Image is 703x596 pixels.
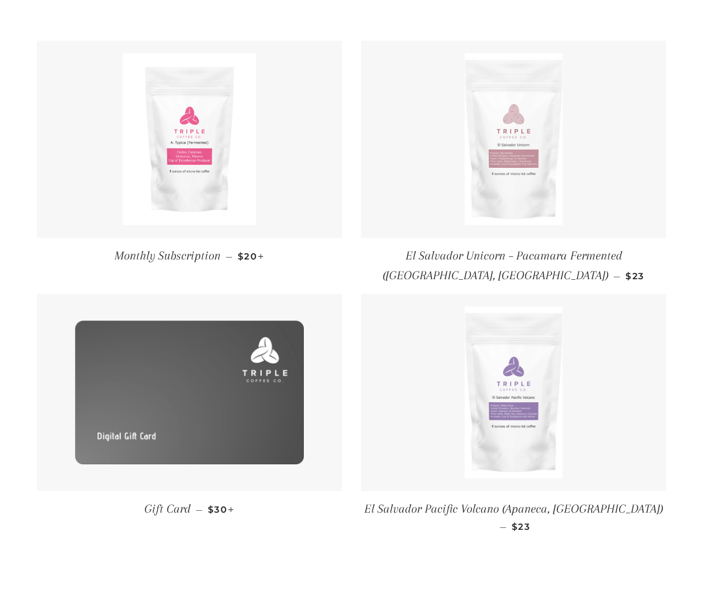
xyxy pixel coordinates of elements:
[123,53,257,225] img: Monthly Subscription
[625,270,644,282] span: $23
[37,491,342,527] a: Gift Card — $30
[226,251,233,262] span: —
[238,251,264,262] span: $20
[361,491,666,543] a: El Salvador Pacific Volcano (Apaneca, [GEOGRAPHIC_DATA]) — $23
[361,238,666,295] a: El Salvador Unicorn – Pacamara Fermented ([GEOGRAPHIC_DATA], [GEOGRAPHIC_DATA]) — $23
[37,238,342,274] a: Monthly Subscription — $20
[75,321,304,465] img: Gift Card-Gift Card-Triple Coffee Co.
[383,249,622,282] span: El Salvador Unicorn – Pacamara Fermented ([GEOGRAPHIC_DATA], [GEOGRAPHIC_DATA])
[512,521,530,532] span: $23
[208,504,235,515] span: $30
[361,41,666,238] a: El Salvador Unicorn – Pacamara Fermented (Chalatenango, El Salvador)
[364,502,663,516] span: El Salvador Pacific Volcano (Apaneca, [GEOGRAPHIC_DATA])
[500,521,507,532] span: —
[465,53,563,225] img: El Salvador Unicorn – Pacamara Fermented (Chalatenango, El Salvador)
[361,294,666,491] a: El Salvador Pacific Volcano (Apaneca, El Salvador)
[613,270,620,282] span: —
[196,504,203,515] span: —
[114,249,221,263] span: Monthly Subscription
[37,41,342,238] a: Monthly Subscription
[465,307,563,478] img: El Salvador Pacific Volcano (Apaneca, El Salvador)
[37,294,342,491] a: Gift Card-Gift Card-Triple Coffee Co.
[144,502,191,516] span: Gift Card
